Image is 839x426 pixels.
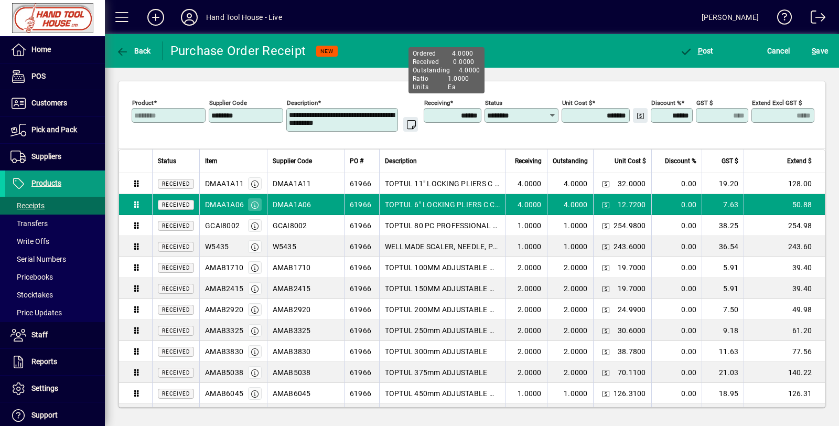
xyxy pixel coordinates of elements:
td: AMAB7060 [267,404,344,425]
span: 70.1100 [618,367,646,378]
span: Received [162,349,190,355]
span: Support [31,411,58,419]
td: 2.0000 [547,257,593,278]
button: Change Price Levels [599,239,614,254]
div: AMAB3830 [205,346,243,357]
button: Post [677,41,716,60]
mat-label: Supplier Code [209,99,247,106]
td: TOPTUL 375mm ADJUSTABLE [379,362,505,383]
td: 61966 [344,215,379,236]
span: Reports [31,357,57,366]
td: 2.0000 [547,299,593,320]
button: Change Price Levels [633,108,648,123]
span: 19.7000 [618,262,646,273]
span: Back [116,47,151,55]
span: 126.3100 [614,388,646,399]
span: P [698,47,703,55]
td: 0.00 [651,404,702,425]
td: DMAA1A06 [267,194,344,215]
span: ave [812,42,828,59]
a: Stocktakes [5,286,105,304]
td: AMAB3830 [267,341,344,362]
td: 18.95 [702,383,744,404]
a: Suppliers [5,144,105,170]
span: POS [31,72,46,80]
div: AMAB6045 [205,388,243,399]
td: 61966 [344,299,379,320]
td: TOPTUL 6" LOCKING PLIERS C CLAMP WITH SWIVEL PADS [379,194,505,215]
button: Change Price Levels [599,176,614,191]
td: TOPTUL 300mm ADJUSTABLE [379,341,505,362]
a: Staff [5,322,105,348]
td: 0.00 [651,320,702,341]
td: 61966 [344,257,379,278]
td: 7.63 [702,194,744,215]
td: 61966 [344,278,379,299]
mat-label: Receiving [424,99,450,106]
span: Products [31,179,61,187]
span: Status [158,155,176,167]
td: 0.00 [651,299,702,320]
div: AMAB2415 [205,283,243,294]
td: 2.0000 [547,341,593,362]
td: 7.50 [702,299,744,320]
td: 77.56 [744,341,825,362]
span: Price Updates [10,308,62,317]
span: Cancel [767,42,790,59]
mat-label: GST $ [696,99,713,106]
mat-label: Discount % [651,99,681,106]
a: Transfers [5,215,105,232]
td: GCAI8002 [267,215,344,236]
div: GCAI8002 [205,220,240,231]
a: Logout [803,2,826,36]
span: 2.0000 [518,283,542,294]
td: 2.0000 [547,278,593,299]
div: DMAA1A06 [205,199,244,210]
td: 254.98 [744,215,825,236]
span: Transfers [10,219,48,228]
span: 38.7800 [618,346,646,357]
td: 5.91 [702,257,744,278]
span: Received [162,391,190,397]
span: Received [162,265,190,271]
button: Add [139,8,173,27]
td: TOPTUL 100MM ADJUSTABLE WRENCH [379,257,505,278]
button: Change Price Levels [599,218,614,233]
span: Home [31,45,51,54]
td: TOPTUL 600mm ADJUSTABLE [379,404,505,425]
span: 243.6000 [614,241,646,252]
td: 61966 [344,236,379,257]
button: Change Price Levels [599,281,614,296]
div: [PERSON_NAME] [702,9,759,26]
td: AMAB2415 [267,278,344,299]
span: Received [162,202,190,208]
td: TOPTUL 450mm ADJUSTABLE WRENCH 18" [379,383,505,404]
span: Supplier Code [273,155,312,167]
a: Settings [5,376,105,402]
a: Write Offs [5,232,105,250]
mat-label: Extend excl GST $ [752,99,802,106]
div: AMAB3325 [205,325,243,336]
td: 0.00 [651,341,702,362]
td: 0.00 [651,362,702,383]
span: 19.7000 [618,283,646,294]
button: Change Price Levels [599,323,614,338]
td: 0.00 [651,194,702,215]
span: Pricebooks [10,273,53,281]
span: Received [162,244,190,250]
td: AMAB3325 [267,320,344,341]
td: 61966 [344,362,379,383]
td: 265.96 [744,404,825,425]
span: 30.6000 [618,325,646,336]
td: 38.25 [702,215,744,236]
span: Suppliers [31,152,61,161]
span: PO # [350,155,363,167]
mat-label: Status [485,99,502,106]
span: 2.0000 [518,367,542,378]
td: 61966 [344,404,379,425]
td: 5.91 [702,278,744,299]
button: Change Price Levels [599,302,614,317]
td: 49.98 [744,299,825,320]
span: 1.0000 [518,220,542,231]
span: Extend $ [787,155,812,167]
